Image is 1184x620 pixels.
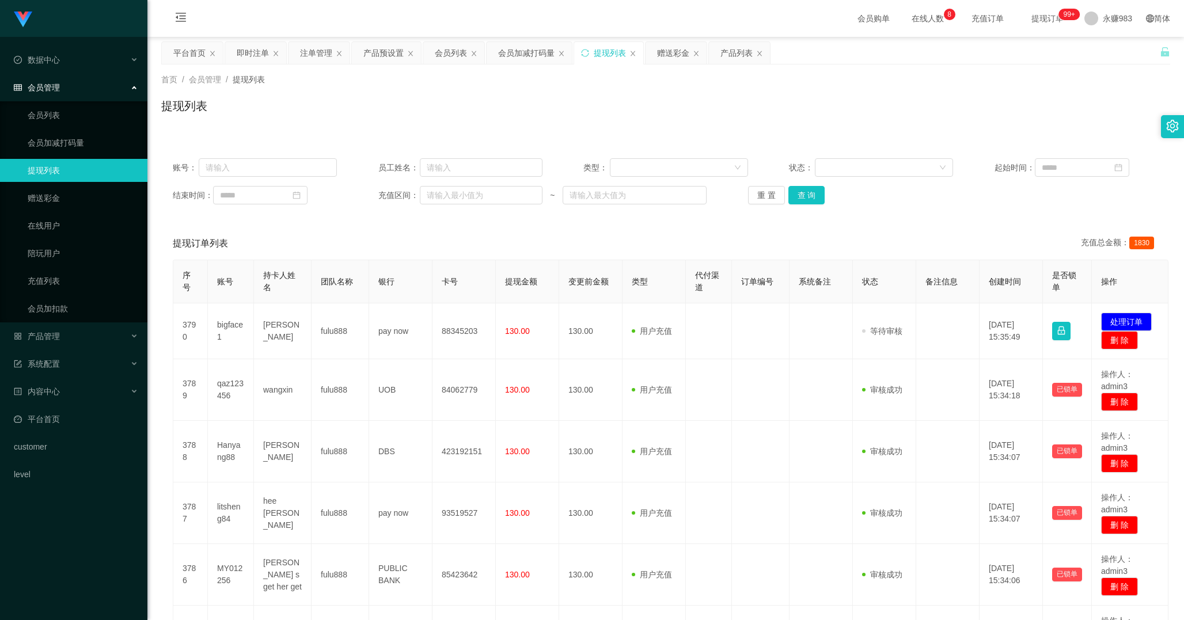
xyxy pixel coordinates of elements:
td: 423192151 [432,421,496,482]
td: DBS [369,421,432,482]
input: 请输入最大值为 [563,186,707,204]
td: [DATE] 15:34:06 [980,544,1043,606]
span: 等待审核 [862,326,902,336]
i: 图标: global [1146,14,1154,22]
i: 图标: down [734,164,741,172]
td: UOB [369,359,432,421]
i: 图标: check-circle-o [14,56,22,64]
span: 卡号 [442,277,458,286]
i: 图标: close [756,50,763,57]
td: fulu888 [312,359,369,421]
span: 用户充值 [632,447,672,456]
td: MY012256 [208,544,254,606]
td: fulu888 [312,421,369,482]
img: logo.9652507e.png [14,12,32,28]
a: customer [14,435,138,458]
a: 会员加减打码量 [28,131,138,154]
sup: 233 [1058,9,1079,20]
td: 130.00 [559,359,623,421]
td: 130.00 [559,303,623,359]
td: 3789 [173,359,208,421]
td: litsheng84 [208,482,254,544]
i: 图标: close [407,50,414,57]
div: 即时注单 [237,42,269,64]
td: [DATE] 15:34:07 [980,482,1043,544]
span: 员工姓名： [378,162,420,174]
i: 图标: table [14,83,22,92]
td: Hanyang88 [208,421,254,482]
span: 产品管理 [14,332,60,341]
i: 图标: close [629,50,636,57]
td: [DATE] 15:34:07 [980,421,1043,482]
td: 85423642 [432,544,496,606]
a: 图标: dashboard平台首页 [14,408,138,431]
td: fulu888 [312,544,369,606]
div: 会员列表 [435,42,467,64]
td: [PERSON_NAME] [254,303,312,359]
td: fulu888 [312,303,369,359]
span: 起始时间： [995,162,1035,174]
button: 删 除 [1101,331,1138,349]
span: 提现订单 [1026,14,1069,22]
span: 序号 [183,271,191,292]
span: 银行 [378,277,394,286]
i: 图标: close [209,50,216,57]
i: 图标: close [272,50,279,57]
span: 操作人：admin3 [1101,493,1133,514]
button: 删 除 [1101,393,1138,411]
span: 提现列表 [233,75,265,84]
span: ~ [542,189,563,201]
td: wangxin [254,359,312,421]
h1: 提现列表 [161,97,207,115]
span: 状态： [789,162,815,174]
span: 用户充值 [632,570,672,579]
i: 图标: profile [14,387,22,395]
a: level [14,463,138,486]
span: / [182,75,184,84]
button: 重 置 [748,186,785,204]
td: 93519527 [432,482,496,544]
span: / [226,75,228,84]
div: 赠送彩金 [657,42,689,64]
td: pay now [369,482,432,544]
button: 已锁单 [1052,383,1082,397]
span: 类型： [583,162,609,174]
td: 3790 [173,303,208,359]
i: 图标: down [939,164,946,172]
span: 充值区间： [378,189,420,201]
span: 系统备注 [799,277,831,286]
span: 结束时间： [173,189,213,201]
button: 已锁单 [1052,444,1082,458]
div: 充值总金额： [1081,237,1159,250]
div: 产品列表 [720,42,753,64]
span: 审核成功 [862,447,902,456]
i: 图标: close [558,50,565,57]
div: 平台首页 [173,42,206,64]
button: 删 除 [1101,516,1138,534]
span: 提现订单列表 [173,237,228,250]
span: 团队名称 [321,277,353,286]
span: 操作 [1101,277,1117,286]
button: 查 询 [788,186,825,204]
button: 已锁单 [1052,568,1082,581]
span: 130.00 [505,326,530,336]
td: PUBLIC BANK [369,544,432,606]
p: 8 [947,9,951,20]
td: hee [PERSON_NAME] [254,482,312,544]
a: 充值列表 [28,269,138,292]
a: 陪玩用户 [28,242,138,265]
td: 3788 [173,421,208,482]
span: 账号 [217,277,233,286]
td: 130.00 [559,482,623,544]
span: 审核成功 [862,570,902,579]
span: 操作人：admin3 [1101,431,1133,452]
td: [DATE] 15:35:49 [980,303,1043,359]
span: 首页 [161,75,177,84]
span: 创建时间 [989,277,1021,286]
td: 3786 [173,544,208,606]
span: 1830 [1129,237,1154,249]
i: 图标: calendar [293,191,301,199]
i: 图标: menu-fold [161,1,200,37]
span: 数据中心 [14,55,60,64]
i: 图标: form [14,360,22,368]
